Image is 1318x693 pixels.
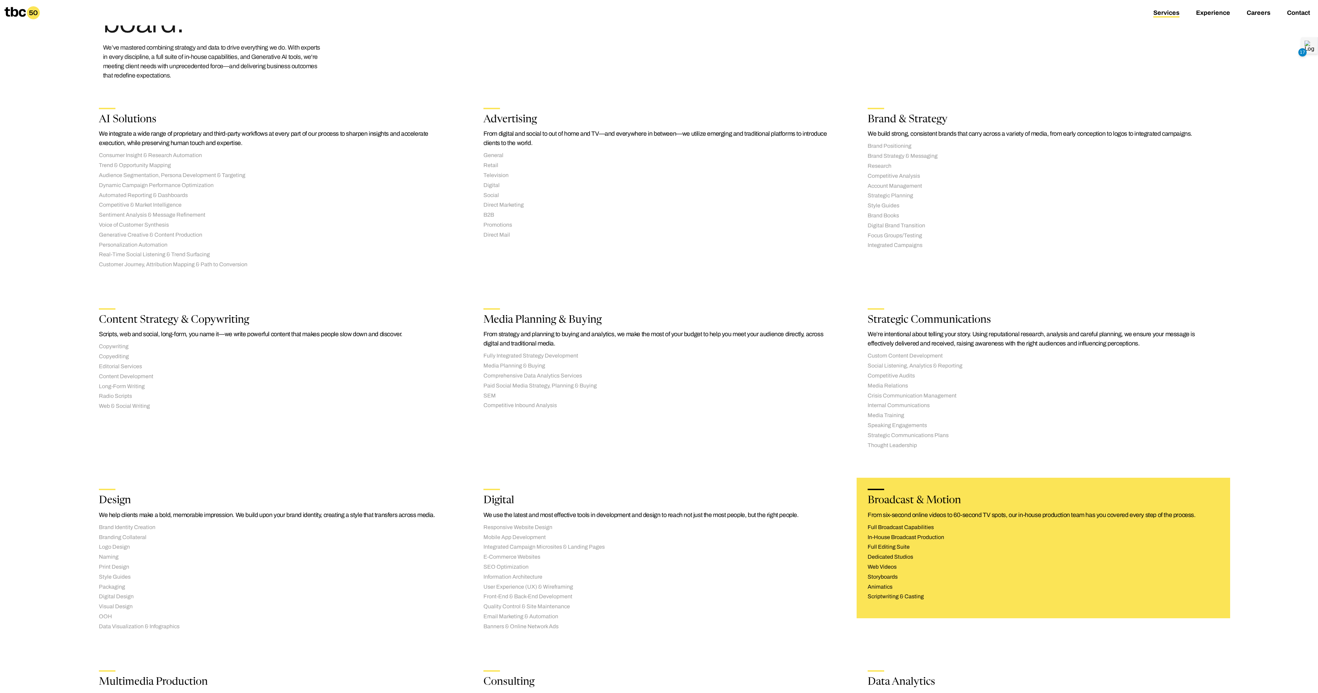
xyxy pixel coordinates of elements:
a: Careers [1247,9,1270,18]
p: Scripts, web and social, long-form, you name it—we write powerful content that makes people slow ... [99,330,450,339]
a: Experience [1196,9,1230,18]
li: Direct Mail [483,231,835,239]
p: From digital and social to out of home and TV—and everywhere in between—we utilize emerging and t... [483,129,835,148]
li: Editorial Services [99,363,450,370]
p: We integrate a wide range of proprietary and third-party workflows at every part of our process t... [99,129,450,148]
li: E-Commerce Websites [483,554,835,561]
h2: AI Solutions [99,115,450,125]
li: SEM [483,392,835,400]
li: Information Architecture [483,573,835,581]
li: Copyediting [99,353,450,360]
li: Brand Positioning [868,143,1219,150]
li: Dynamic Campaign Performance Optimization [99,182,450,189]
li: Web & Social Writing [99,403,450,410]
li: SEO Optimization [483,563,835,571]
p: From six-second online videos to 60-second TV spots, our in-house production team has you covered... [868,510,1219,520]
li: General [483,152,835,159]
li: Comprehensive Data Analytics Services [483,372,835,380]
li: Competitive Analysis [868,173,1219,180]
li: Trend & Opportunity Mapping [99,162,450,169]
li: Thought Leadership [868,442,1219,449]
li: Focus Groups/Testing [868,232,1219,239]
h2: Media Planning & Buying [483,315,835,325]
p: We use the latest and most effective tools in development and design to reach not just the most p... [483,510,835,520]
li: Web Videos [868,563,1219,571]
li: Social Listening, Analytics & Reporting [868,362,1219,370]
li: Responsive Website Design [483,524,835,531]
li: Full Editing Suite [868,544,1219,551]
li: Customer Journey, Attribution Mapping & Path to Conversion [99,261,450,268]
li: Media Relations [868,382,1219,390]
li: Logo Design [99,544,450,551]
li: Social [483,192,835,199]
li: OOH [99,613,450,620]
li: Digital Design [99,593,450,600]
li: Dedicated Studios [868,554,1219,561]
p: We’ve mastered combining strategy and data to drive everything we do. With experts in every disci... [103,43,324,80]
li: Personalization Automation [99,241,450,249]
h2: Digital [483,496,835,506]
h2: Strategic Communications [868,315,1219,325]
li: Email Marketing & Automation [483,613,835,620]
li: User Experience (UX) & Wireframing [483,583,835,591]
li: Account Management [868,183,1219,190]
h2: Consulting [483,677,835,687]
li: In-House Broadcast Production [868,534,1219,541]
a: Services [1153,9,1179,18]
li: Consumer Insight & Research Automation [99,152,450,159]
p: From strategy and planning to buying and analytics, we make the most of your budget to help you m... [483,330,835,348]
li: Competitive Audits [868,372,1219,380]
li: Scriptwriting & Casting [868,593,1219,600]
li: Radio Scripts [99,393,450,400]
li: Content Development [99,373,450,380]
h2: Content Strategy & Copywriting [99,315,450,325]
li: Media Training [868,412,1219,419]
li: Quality Control & Site Maintenance [483,603,835,610]
li: Promotions [483,221,835,229]
li: Internal Communications [868,402,1219,409]
li: Naming [99,554,450,561]
li: Custom Content Development [868,352,1219,360]
li: Competitive Inbound Analysis [483,402,835,409]
li: Voice of Customer Synthesis [99,221,450,229]
li: Mobile App Development [483,534,835,541]
li: Automated Reporting & Dashboards [99,192,450,199]
li: Packaging [99,583,450,591]
li: Brand Strategy & Messaging [868,153,1219,160]
li: Media Planning & Buying [483,362,835,370]
li: Crisis Communication Management [868,392,1219,400]
p: We help clients make a bold, memorable impression. We build upon your brand identity, creating a ... [99,510,450,520]
li: Integrated Campaigns [868,242,1219,249]
li: Style Guides [99,573,450,581]
li: Copywriting [99,343,450,350]
a: Contact [1287,9,1310,18]
li: Competitive & Market Intelligence [99,201,450,209]
li: Branding Collateral [99,534,450,541]
h2: Advertising [483,115,835,125]
li: Research [868,163,1219,170]
li: Retail [483,162,835,169]
h2: Broadcast & Motion [868,496,1219,506]
li: Strategic Planning [868,192,1219,199]
li: Paid Social Media Strategy, Planning & Buying [483,382,835,390]
li: Television [483,172,835,179]
li: Long-Form Writing [99,383,450,390]
li: Animatics [868,583,1219,591]
h2: Multimedia Production [99,677,450,687]
li: Brand Books [868,212,1219,219]
li: Strategic Communications Plans [868,432,1219,439]
li: Digital Brand Transition [868,222,1219,229]
li: Banners & Online Network Ads [483,623,835,630]
li: Full Broadcast Capabilities [868,524,1219,531]
li: Storyboards [868,573,1219,581]
li: Audience Segmentation, Persona Development & Targeting [99,172,450,179]
li: Speaking Engagements [868,422,1219,429]
li: Brand Identity Creation [99,524,450,531]
li: Real-Time Social Listening & Trend Surfacing [99,251,450,258]
li: Digital [483,182,835,189]
li: Style Guides [868,202,1219,209]
li: Front-End & Back-End Development [483,593,835,600]
li: Fully Integrated Strategy Development [483,352,835,360]
h2: Design [99,496,450,506]
li: Data Visualization & Infographics [99,623,450,630]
